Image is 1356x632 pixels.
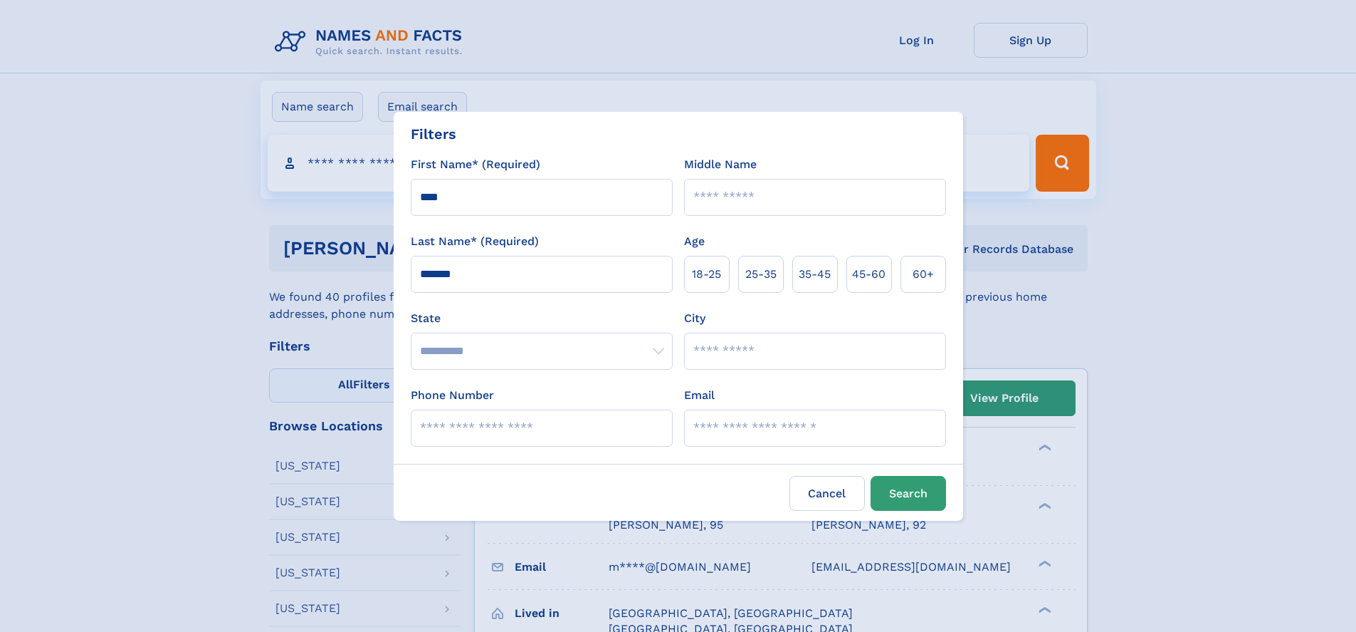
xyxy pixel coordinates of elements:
label: Last Name* (Required) [411,233,539,250]
label: Cancel [789,476,865,511]
label: Email [684,387,715,404]
label: First Name* (Required) [411,156,540,173]
label: City [684,310,705,327]
label: Phone Number [411,387,494,404]
span: 18‑25 [692,266,721,283]
span: 35‑45 [799,266,831,283]
label: Age [684,233,705,250]
span: 25‑35 [745,266,777,283]
span: 60+ [913,266,934,283]
span: 45‑60 [852,266,885,283]
div: Filters [411,123,456,145]
label: Middle Name [684,156,757,173]
label: State [411,310,673,327]
button: Search [871,476,946,511]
